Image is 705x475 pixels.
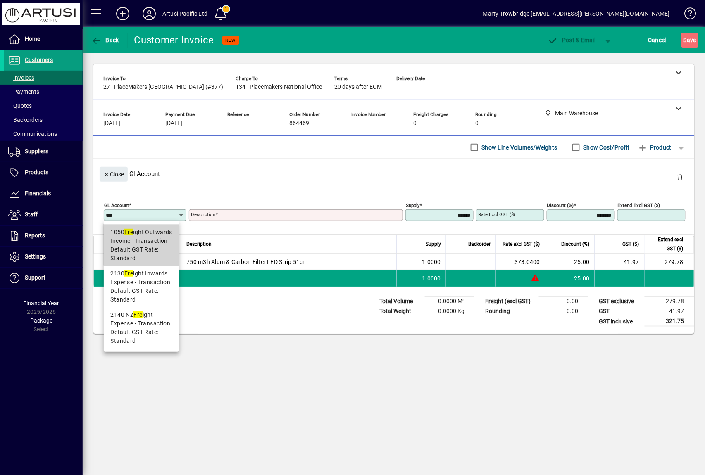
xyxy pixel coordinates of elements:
div: Artusi Pacific Ltd [162,7,207,20]
span: Financials [25,190,51,197]
label: Show Line Volumes/Weights [480,143,557,152]
app-page-header-button: Close [98,170,130,178]
td: 25.00 [545,254,595,270]
mat-label: Discount (%) [547,202,574,208]
td: 0.0000 Kg [425,306,474,316]
span: Default GST Rate: Standard [110,287,172,304]
span: Expense - Transaction [110,319,170,328]
span: NEW [226,38,236,43]
a: Invoices [4,71,83,85]
span: Close [103,168,124,181]
a: Reports [4,226,83,246]
span: ave [684,33,696,47]
mat-option: 1050 Freight Outwards [104,225,179,266]
span: Income - Transaction [110,237,168,245]
span: Description [186,240,212,249]
a: Payments [4,85,83,99]
span: Suppliers [25,148,48,154]
span: S [684,37,687,43]
td: Freight (excl GST) [481,297,539,306]
span: Supply [426,240,441,249]
mat-option: 2140 NZ Freight [104,307,179,349]
div: 2140 NZ ight [110,311,172,319]
span: Settings [25,253,46,260]
em: Fre [124,270,133,277]
a: Financials [4,183,83,204]
span: 0 [413,120,417,127]
span: Discount (%) [562,240,590,249]
span: GST ($) [623,240,639,249]
span: Back [91,37,119,43]
span: Default GST Rate: Standard [110,245,172,263]
mat-label: Extend excl GST ($) [618,202,660,208]
span: P [562,37,566,43]
span: 134 - Placemakers National Office [236,84,322,90]
mat-label: Description [191,211,215,217]
td: GST inclusive [595,316,645,327]
div: 1050 ight Outwards [110,228,172,237]
span: 750 m3h Alum & Carbon Filter LED Strip 51cm [186,258,308,266]
span: 0 [475,120,479,127]
a: Backorders [4,113,83,127]
span: Extend excl GST ($) [650,235,684,253]
td: 41.97 [595,254,644,270]
a: Staff [4,204,83,225]
div: 373.0400 [501,258,540,266]
span: Products [25,169,48,176]
a: Communications [4,127,83,141]
span: ost & Email [548,37,596,43]
span: Default GST Rate: Standard [110,328,172,345]
span: Quotes [8,102,32,109]
span: Rate excl GST ($) [503,240,540,249]
a: Suppliers [4,141,83,162]
em: Fre [124,229,133,235]
a: Settings [4,247,83,267]
div: Customer Invoice [134,33,214,47]
span: 1.0000 [422,258,441,266]
mat-label: Rate excl GST ($) [478,211,515,217]
span: Staff [25,211,38,218]
span: Home [25,36,40,42]
button: Add [110,6,136,21]
td: Total Weight [375,306,425,316]
a: Knowledge Base [678,2,695,28]
label: Show Cost/Profit [582,143,630,152]
span: Payments [8,88,39,95]
div: Marty Trowbridge [EMAIL_ADDRESS][PERSON_NAME][DOMAIN_NAME] [483,7,670,20]
td: Total Volume [375,297,425,306]
td: 25.00 [545,270,595,287]
a: Quotes [4,99,83,113]
td: GST [595,306,645,316]
td: Rounding [481,306,539,316]
span: Package [30,317,52,324]
span: 1.0000 [422,274,441,283]
button: Close [100,167,128,182]
mat-label: Supply [406,202,419,208]
td: 41.97 [645,306,694,316]
span: - [227,120,229,127]
span: Communications [8,131,57,137]
div: 2130 ight Inwards [110,269,172,278]
span: Invoices [8,74,34,81]
span: 20 days after EOM [334,84,382,90]
td: GST exclusive [595,297,645,306]
span: Backorder [468,240,491,249]
td: 0.00 [539,306,588,316]
em: Fre [133,311,142,318]
span: Reports [25,232,45,239]
span: Customers [25,57,53,63]
div: Gl Account [93,159,694,189]
button: Delete [670,167,690,187]
td: 0.0000 M³ [425,297,474,306]
span: 864469 [289,120,309,127]
app-page-header-button: Delete [670,173,690,180]
a: Products [4,162,83,183]
button: Profile [136,6,162,21]
td: 279.78 [644,254,694,270]
mat-option: 2130 Freight Inwards [104,266,179,307]
span: [DATE] [165,120,182,127]
td: 279.78 [645,297,694,306]
button: Post & Email [544,33,600,47]
mat-label: GL Account [104,202,129,208]
td: 321.75 [645,316,694,327]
